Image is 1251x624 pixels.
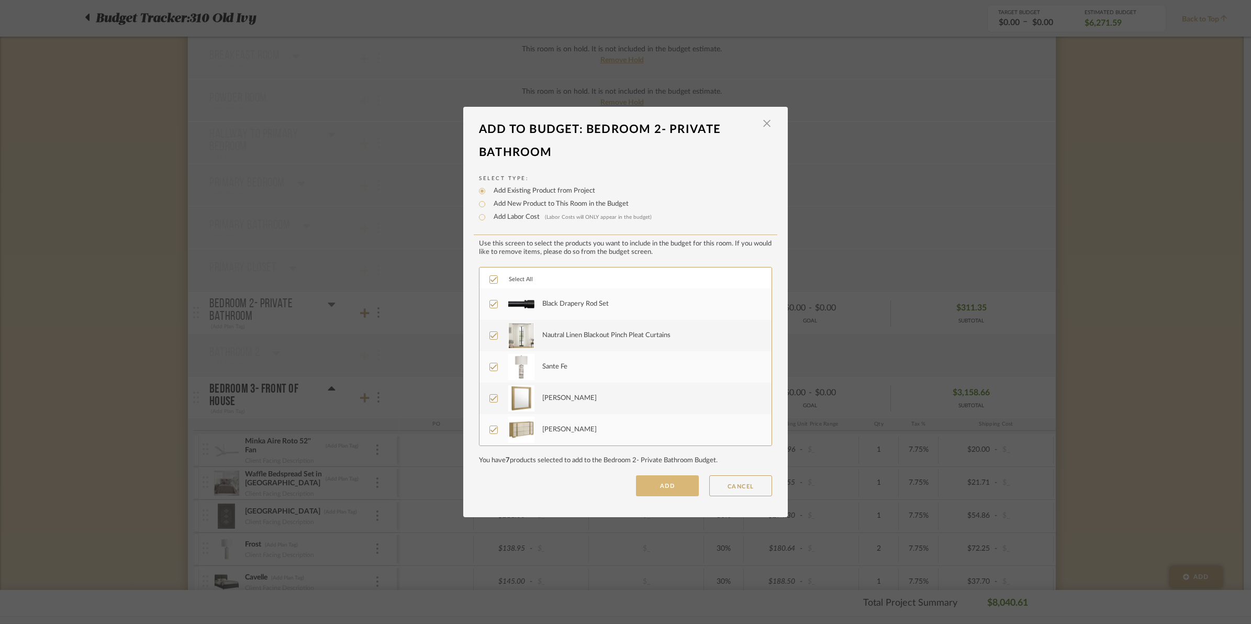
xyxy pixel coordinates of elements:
[508,354,534,380] img: 07f6d7ea-1913-48bb-b433-f76eb38ac32d_50x50.jpg
[542,425,597,435] div: [PERSON_NAME]
[488,199,629,209] label: Add New Product to This Room in the Budget
[542,330,671,341] div: Nautral Linen Blackout Pinch Pleat Curtains
[479,456,772,465] div: You have products selected to add to the Bedroom 2- Private Bathroom Budget.
[508,299,535,309] img: b2511f65-6964-415b-a7e6-3b21f68d14b7_50x50.jpg
[479,175,772,183] label: Select Type:
[542,362,567,372] div: Sante Fe
[488,186,595,196] label: Add Existing Product from Project
[545,215,652,220] span: (Labor Costs will ONLY appear in the budget)
[488,212,652,222] label: Add Labor Cost
[542,393,597,404] div: [PERSON_NAME]
[506,457,510,464] span: 7
[479,118,756,164] div: Add To Budget: Bedroom 2- Private Bathroom
[508,385,534,411] img: e3b38e02-b8a8-4b69-86b6-ce326c655672_50x50.jpg
[636,475,699,496] button: ADD
[509,276,533,282] span: Select All
[542,299,609,309] div: Black Drapery Rod Set
[756,118,777,129] button: Close
[709,475,772,496] button: CANCEL
[508,417,534,443] img: 774949c4-4aaf-4e28-8426-97af30432951_50x50.jpg
[508,322,534,349] img: 67efb55d-413e-46bc-92da-4300a0adc4a6_50x50.jpg
[479,240,772,257] div: Use this screen to select the products you want to include in the budget for this room. If you wo...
